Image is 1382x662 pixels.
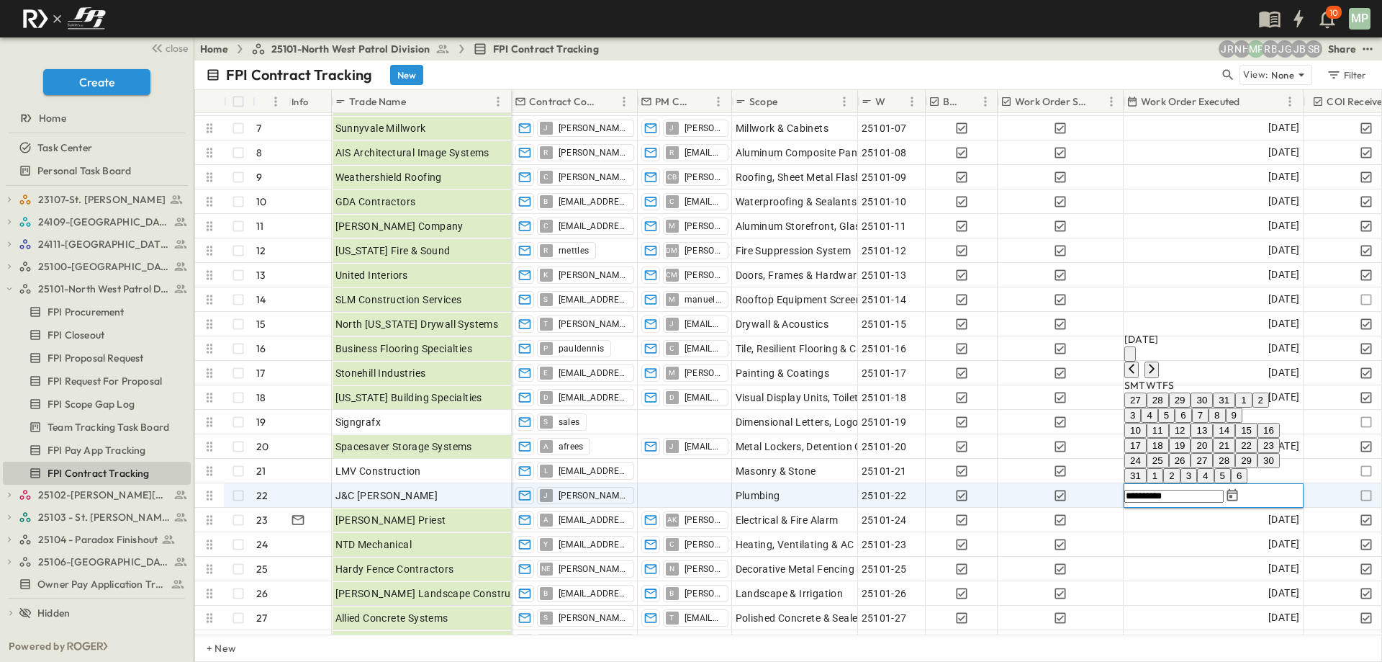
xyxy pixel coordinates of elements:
p: Work Order # [875,94,885,109]
p: None [1271,68,1294,82]
button: MP [1347,6,1372,31]
a: FPI Procurement [3,302,188,322]
span: [PERSON_NAME][EMAIL_ADDRESS][DOMAIN_NAME] [559,147,628,158]
div: 25102-Christ The Redeemer Anglican Churchtest [3,483,191,506]
p: 16 [256,341,266,356]
a: Team Tracking Task Board [3,417,188,437]
span: FPI Contract Tracking [48,466,150,480]
span: North [US_STATE] Drywall Systems [335,317,499,331]
div: Monica Pruteanu (mpruteanu@fpibuilders.com) [1247,40,1265,58]
span: CM [666,274,678,275]
a: 25100-Vanguard Prep School [19,256,188,277]
p: 8 [256,146,262,160]
a: Task Center [3,138,188,158]
span: [DATE] [1268,193,1299,210]
span: 25100-Vanguard Prep School [38,259,170,274]
button: 26 [1169,453,1191,468]
span: 25101-11 [862,219,907,233]
div: 24111-[GEOGRAPHIC_DATA]test [3,233,191,256]
button: Menu [903,93,921,110]
span: [DATE] [1268,340,1299,357]
span: [DATE] [1268,364,1299,381]
button: 11 [1147,423,1169,438]
span: [EMAIL_ADDRESS][DOMAIN_NAME] [685,196,722,207]
button: Sort [965,94,981,109]
span: [US_STATE] Building Specialties [335,390,482,405]
button: Previous month [1124,362,1139,378]
div: Info [289,90,332,113]
span: [EMAIL_ADDRESS][DOMAIN_NAME] [559,196,628,207]
div: Sterling Barnett (sterling@fpibuilders.com) [1305,40,1322,58]
button: 21 [1213,438,1235,453]
button: Sort [1242,94,1258,109]
span: Metal Lockers, Detention Gun Lockers & Bicycle Racks [736,439,990,454]
div: Owner Pay Application Trackingtest [3,573,191,596]
p: 17 [256,366,265,380]
button: 20 [1191,438,1213,453]
span: 25101-17 [862,366,907,380]
span: [DATE] [1268,144,1299,161]
span: afrees [559,441,584,452]
span: FPI Proposal Request [48,351,143,365]
span: Friday [1162,379,1168,392]
span: LMV Construction [335,464,421,478]
a: Home [200,42,228,56]
span: J [669,128,674,128]
span: 24109-St. Teresa of Calcutta Parish Hall [38,215,170,229]
span: FPI Closeout [48,328,104,342]
div: 23107-St. [PERSON_NAME]test [3,188,191,211]
button: 29 [1235,453,1257,468]
span: K [543,274,548,275]
button: 29 [1169,393,1191,408]
span: Thursday [1156,379,1162,392]
span: 25101-09 [862,170,907,184]
span: FPI Pay App Tracking [48,443,145,457]
a: Personal Task Board [3,161,188,181]
div: FPI Closeouttest [3,323,191,346]
span: 25101-19 [862,415,907,429]
button: 30 [1257,453,1280,468]
button: Menu [615,93,633,110]
span: 25106-St. Andrews Parking Lot [38,555,170,569]
p: PM Contact [655,94,691,109]
p: 15 [256,317,266,331]
a: 24109-St. Teresa of Calcutta Parish Hall [19,212,188,232]
span: [EMAIL_ADDRESS][DOMAIN_NAME] [559,294,628,305]
button: Filter [1321,65,1370,85]
span: SLM Construction Services [335,292,462,307]
a: 25101-North West Patrol Division [251,42,450,56]
span: Aluminum Composite Panels & Metals Soffit Panels [736,146,977,160]
div: Regina Barnett (rbarnett@fpibuilders.com) [1262,40,1279,58]
button: 31 [1213,393,1235,408]
span: 25101-08 [862,146,907,160]
div: Jeremiah Bailey (jbailey@fpibuilders.com) [1291,40,1308,58]
p: Work Order Sent [1015,94,1088,109]
button: close [145,37,191,58]
span: [PERSON_NAME] Company [335,219,464,233]
span: Monday [1130,379,1139,392]
button: 27 [1124,393,1147,408]
span: 25101-10 [862,194,907,209]
span: Millwork & Cabinets [736,121,829,135]
button: 2 [1163,468,1180,483]
span: Masonry & Stone [736,464,816,478]
p: 10 [1329,7,1338,19]
button: Sort [780,94,796,109]
span: AIS Architectural Image Systems [335,146,489,160]
div: FPI Pay App Trackingtest [3,439,191,462]
span: Tile, Resilient Flooring & Carpet [736,341,882,356]
p: 13 [256,268,266,282]
span: Team Tracking Task Board [48,420,169,434]
span: B [543,201,548,202]
span: [US_STATE] Fire & Sound [335,243,451,258]
p: FPI Contract Tracking [226,65,373,85]
span: S [543,299,548,300]
a: 25101-North West Patrol Division [19,279,188,299]
span: [PERSON_NAME][EMAIL_ADDRESS][DOMAIN_NAME] [559,318,628,330]
div: Info [292,81,309,122]
span: Roofing, Sheet Metal Flashing & Trim [736,170,908,184]
a: 25103 - St. [PERSON_NAME] Phase 2 [19,507,188,527]
div: FPI Contract Trackingtest [3,462,191,485]
button: Menu [489,93,507,110]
